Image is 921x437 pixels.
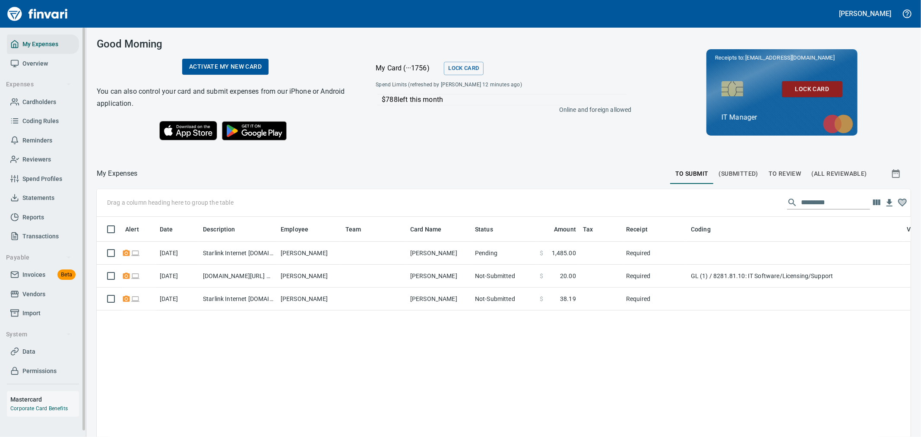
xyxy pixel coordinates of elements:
a: Spend Profiles [7,169,79,189]
button: Lock Card [782,81,842,97]
a: Vendors [7,285,79,304]
span: 38.19 [560,294,576,303]
button: [PERSON_NAME] [837,7,893,20]
td: [PERSON_NAME] [277,242,342,265]
td: [PERSON_NAME] [277,288,342,310]
h6: Mastercard [10,395,79,404]
span: Card Name [410,224,453,234]
td: [DATE] [156,265,199,288]
span: Amount [543,224,576,234]
span: $ [540,272,543,280]
span: Employee [281,224,320,234]
span: Reports [22,212,44,223]
p: IT Manager [722,112,842,123]
a: Reports [7,208,79,227]
span: 20.00 [560,272,576,280]
button: Expenses [3,76,75,92]
h6: You can also control your card and submit expenses from our iPhone or Android application. [97,85,354,110]
p: Drag a column heading here to group the table [107,198,234,207]
p: My Expenses [97,168,138,179]
button: Download Table [883,196,896,209]
td: Not-Submitted [472,265,536,288]
span: System [6,329,71,340]
a: Reviewers [7,150,79,169]
span: 1,485.00 [552,249,576,257]
span: Lock Card [789,84,836,95]
td: Required [623,265,687,288]
span: $ [540,294,543,303]
a: InvoicesBeta [7,265,79,285]
span: Coding Rules [22,116,59,127]
span: Coding [691,224,722,234]
p: $788 left this month [382,95,627,105]
span: Reminders [22,135,52,146]
td: Starlink Internet [DOMAIN_NAME] CA [199,242,277,265]
span: Data [22,346,35,357]
img: Finvari [5,3,70,24]
span: Tax [583,224,593,234]
td: [PERSON_NAME] [407,242,472,265]
button: Column choices favorited. Click to reset to default [896,196,909,209]
span: Beta [57,270,76,280]
a: Data [7,342,79,361]
span: [EMAIL_ADDRESS][DOMAIN_NAME] [744,54,835,62]
span: $ [540,249,543,257]
td: [DATE] [156,288,199,310]
span: Employee [281,224,308,234]
button: Show transactions within a particular date range [883,163,911,184]
a: Transactions [7,227,79,246]
span: Lock Card [448,63,479,73]
a: Cardholders [7,92,79,112]
span: Alert [125,224,150,234]
span: Card Name [410,224,441,234]
p: My Card (···1756) [376,63,440,73]
p: Online and foreign allowed [369,105,631,114]
span: Receipt Required [122,273,131,279]
span: Vendors [22,289,45,300]
span: Team [345,224,373,234]
span: Statements [22,193,54,203]
td: [PERSON_NAME] [407,288,472,310]
span: Coding [691,224,711,234]
a: Activate my new card [182,59,269,75]
span: Transactions [22,231,59,242]
span: Invoices [22,269,45,280]
span: Online transaction [131,273,140,279]
span: Expenses [6,79,71,90]
button: System [3,326,75,342]
span: Receipt Required [122,250,131,256]
a: Corporate Card Benefits [10,405,68,412]
span: Permissions [22,366,57,377]
a: Reminders [7,131,79,150]
a: Overview [7,54,79,73]
button: Choose columns to display [870,196,883,209]
span: Alert [125,224,139,234]
button: Lock Card [444,62,483,75]
span: Team [345,224,361,234]
button: Payable [3,250,75,266]
td: Not-Submitted [472,288,536,310]
h5: [PERSON_NAME] [839,9,891,18]
span: Cardholders [22,97,56,108]
a: Coding Rules [7,111,79,131]
a: Permissions [7,361,79,381]
span: (Submitted) [719,168,758,179]
span: Spend Profiles [22,174,62,184]
img: Download on the App Store [159,121,217,140]
span: Activate my new card [189,61,262,72]
p: Receipts to: [715,54,849,62]
span: Amount [554,224,576,234]
td: [PERSON_NAME] [407,265,472,288]
td: Starlink Internet [DOMAIN_NAME] CA [199,288,277,310]
a: Statements [7,188,79,208]
span: Import [22,308,41,319]
span: Reviewers [22,154,51,165]
span: Tax [583,224,604,234]
span: Receipt [626,224,648,234]
span: To Submit [675,168,709,179]
span: (All Reviewable) [812,168,867,179]
img: Get it on Google Play [217,117,291,145]
span: Description [203,224,247,234]
h3: Good Morning [97,38,354,50]
td: Required [623,288,687,310]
